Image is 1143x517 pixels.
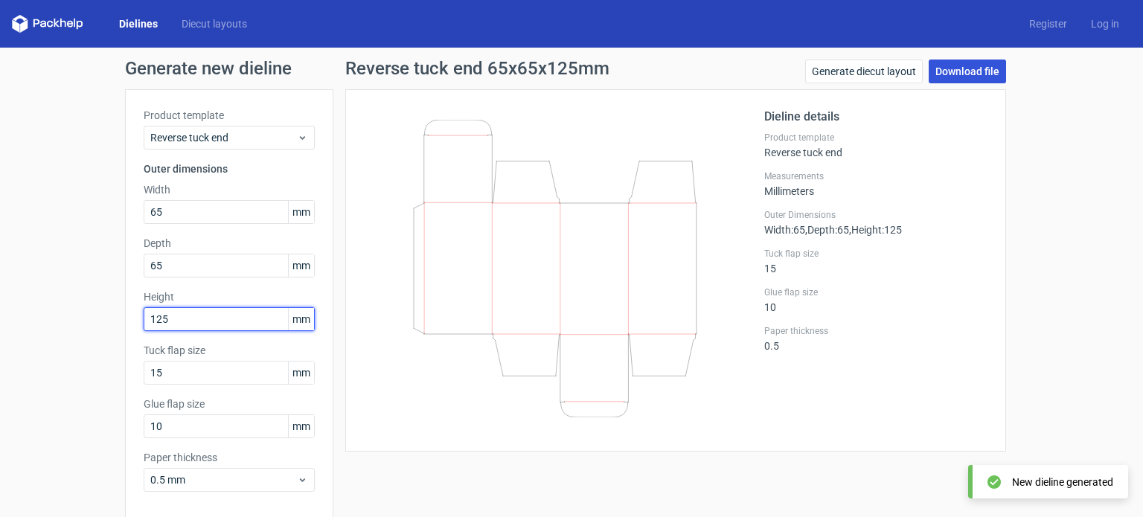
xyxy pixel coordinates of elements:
[288,362,314,384] span: mm
[144,289,315,304] label: Height
[1079,16,1131,31] a: Log in
[764,286,987,313] div: 10
[144,161,315,176] h3: Outer dimensions
[144,108,315,123] label: Product template
[1017,16,1079,31] a: Register
[125,60,1018,77] h1: Generate new dieline
[150,472,297,487] span: 0.5 mm
[764,286,987,298] label: Glue flap size
[764,170,987,182] label: Measurements
[929,60,1006,83] a: Download file
[764,108,987,126] h2: Dieline details
[288,308,314,330] span: mm
[144,182,315,197] label: Width
[849,224,902,236] span: , Height : 125
[345,60,609,77] h1: Reverse tuck end 65x65x125mm
[764,209,987,221] label: Outer Dimensions
[170,16,259,31] a: Diecut layouts
[764,325,987,352] div: 0.5
[288,201,314,223] span: mm
[764,132,987,144] label: Product template
[805,224,849,236] span: , Depth : 65
[764,170,987,197] div: Millimeters
[1012,475,1113,489] div: New dieline generated
[107,16,170,31] a: Dielines
[288,415,314,437] span: mm
[288,254,314,277] span: mm
[764,325,987,337] label: Paper thickness
[764,224,805,236] span: Width : 65
[144,236,315,251] label: Depth
[764,248,987,260] label: Tuck flap size
[805,60,923,83] a: Generate diecut layout
[144,343,315,358] label: Tuck flap size
[144,396,315,411] label: Glue flap size
[764,132,987,158] div: Reverse tuck end
[150,130,297,145] span: Reverse tuck end
[764,248,987,274] div: 15
[144,450,315,465] label: Paper thickness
